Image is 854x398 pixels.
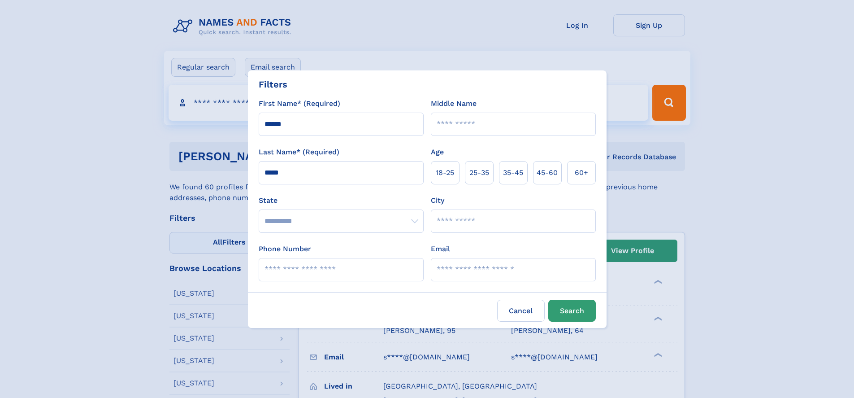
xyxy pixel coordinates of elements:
label: Last Name* (Required) [259,147,339,157]
label: First Name* (Required) [259,98,340,109]
div: Filters [259,78,287,91]
label: Middle Name [431,98,477,109]
label: State [259,195,424,206]
span: 25‑35 [469,167,489,178]
button: Search [548,300,596,322]
label: Phone Number [259,244,311,254]
span: 60+ [575,167,588,178]
label: Email [431,244,450,254]
label: Cancel [497,300,545,322]
label: City [431,195,444,206]
span: 35‑45 [503,167,523,178]
span: 18‑25 [436,167,454,178]
span: 45‑60 [537,167,558,178]
label: Age [431,147,444,157]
